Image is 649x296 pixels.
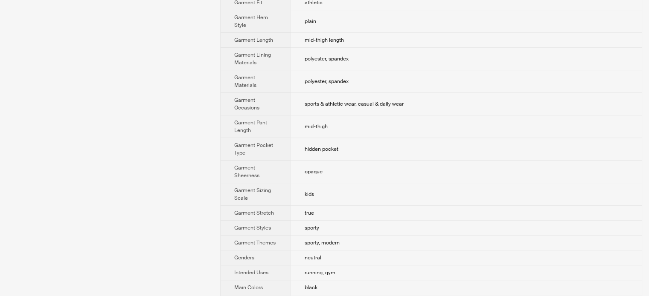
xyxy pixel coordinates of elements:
span: plain [305,18,316,25]
span: true [305,210,314,216]
span: Garment Pocket Type [234,142,273,156]
span: Garment Sheerness [234,164,259,179]
span: hidden pocket [305,146,338,152]
span: polyester, spandex [305,55,349,62]
span: mid-thigh length [305,37,344,43]
span: sporty, modern [305,239,340,246]
span: Genders [234,254,254,261]
span: sports & athletic wear, casual & daily wear [305,101,404,107]
span: Main Colors [234,284,263,291]
span: Garment Styles [234,224,271,231]
span: Garment Lining Materials [234,52,271,66]
span: Garment Themes [234,239,276,246]
span: sporty [305,224,319,231]
span: Garment Hem Style [234,14,268,29]
span: black [305,284,317,291]
span: kids [305,191,314,198]
span: Garment Stretch [234,210,274,216]
span: Intended Uses [234,269,268,276]
span: Garment Occasions [234,97,259,111]
span: neutral [305,254,321,261]
span: opaque [305,168,323,175]
span: Garment Sizing Scale [234,187,271,201]
span: polyester, spandex [305,78,349,85]
span: Garment Pant Length [234,119,267,134]
span: Garment Materials [234,74,256,89]
span: Garment Length [234,37,273,43]
span: running, gym [305,269,335,276]
span: mid-thigh [305,123,328,130]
